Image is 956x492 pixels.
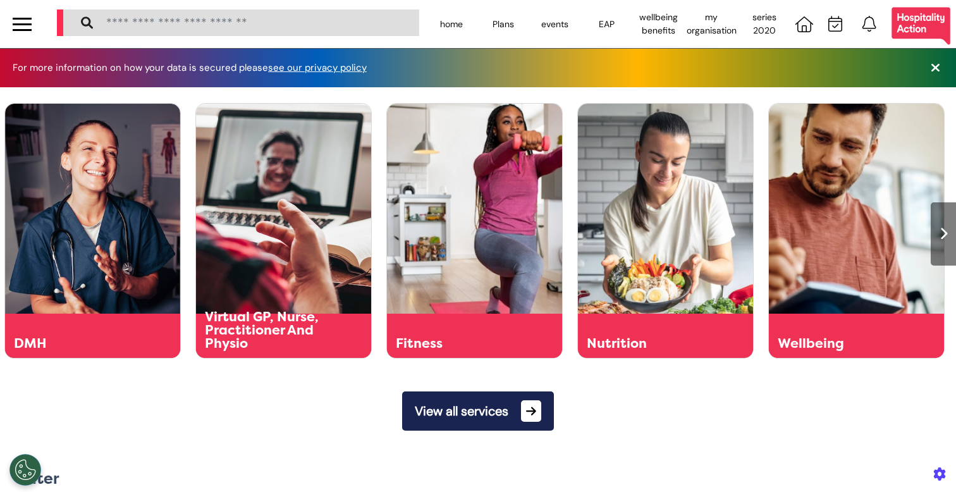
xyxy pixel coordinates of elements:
[396,337,518,350] div: Fitness
[402,391,554,431] button: View all services
[9,454,41,486] button: Open Preferences
[581,6,633,42] div: EAP
[13,63,379,73] div: For more information on how your data is secured please
[14,337,137,350] div: DMH
[426,6,477,42] div: home
[477,6,529,42] div: Plans
[205,311,328,350] div: Virtual GP, Nurse, Practitioner And Physio
[268,61,367,74] a: see our privacy policy
[685,6,738,42] div: my organisation
[633,6,685,42] div: wellbeing benefits
[529,6,581,42] div: events
[587,337,709,350] div: Nutrition
[738,6,790,42] div: series 2020
[778,337,900,350] div: Wellbeing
